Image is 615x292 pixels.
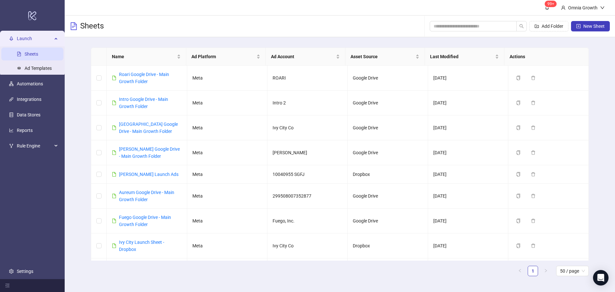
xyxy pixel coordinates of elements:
[545,1,557,7] sup: 111
[267,140,348,165] td: [PERSON_NAME]
[9,144,14,148] span: fork
[187,258,267,283] td: Meta
[528,266,538,276] li: 1
[9,36,14,41] span: rocket
[112,76,116,80] span: file
[17,97,41,102] a: Integrations
[515,266,525,276] button: left
[576,24,581,28] span: plus-square
[186,48,266,66] th: Ad Platform
[348,66,428,91] td: Google Drive
[556,266,589,276] div: Page Size
[187,91,267,115] td: Meta
[267,258,348,283] td: Holden Enterprises, Inc.
[531,219,535,223] span: delete
[187,209,267,233] td: Meta
[267,209,348,233] td: Fuego, Inc.
[519,24,524,28] span: search
[542,24,563,29] span: Add Folder
[544,269,548,273] span: right
[271,53,335,60] span: Ad Account
[348,165,428,184] td: Dropbox
[119,190,174,202] a: Aureum Google Drive - Main Growth Folder
[518,269,522,273] span: left
[5,283,10,288] span: menu-fold
[430,53,494,60] span: Last Modified
[17,269,33,274] a: Settings
[516,76,521,80] span: copy
[531,125,535,130] span: delete
[531,150,535,155] span: delete
[561,5,566,10] span: user
[17,112,40,117] a: Data Stores
[187,165,267,184] td: Meta
[70,22,78,30] span: file-text
[17,128,33,133] a: Reports
[119,122,178,134] a: [GEOGRAPHIC_DATA] Google Drive - Main Growth Folder
[119,240,164,252] a: Ivy City Launch Sheet - Dropbox
[428,233,508,258] td: [DATE]
[187,233,267,258] td: Meta
[112,243,116,248] span: file
[428,115,508,140] td: [DATE]
[516,219,521,223] span: copy
[112,125,116,130] span: file
[348,91,428,115] td: Google Drive
[112,53,176,60] span: Name
[112,101,116,105] span: file
[515,266,525,276] li: Previous Page
[428,209,508,233] td: [DATE]
[348,258,428,283] td: Google Drive
[266,48,345,66] th: Ad Account
[541,266,551,276] button: right
[541,266,551,276] li: Next Page
[119,172,178,177] a: [PERSON_NAME] Launch Ads
[529,21,568,31] button: Add Folder
[345,48,425,66] th: Asset Source
[25,51,38,57] a: Sheets
[119,215,171,227] a: Fuego Google Drive - Main Growth Folder
[17,139,52,152] span: Rule Engine
[351,53,414,60] span: Asset Source
[531,76,535,80] span: delete
[531,101,535,105] span: delete
[600,5,605,10] span: down
[17,32,52,45] span: Launch
[80,21,104,31] h3: Sheets
[428,140,508,165] td: [DATE]
[571,21,610,31] button: New Sheet
[566,4,600,11] div: Omnia Growth
[267,233,348,258] td: Ivy City Co
[428,91,508,115] td: [DATE]
[119,97,168,109] a: Intro Google Drive - Main Growth Folder
[516,194,521,198] span: copy
[348,115,428,140] td: Google Drive
[267,91,348,115] td: Intro 2
[119,72,169,84] a: Roari Google Drive - Main Growth Folder
[516,243,521,248] span: copy
[428,258,508,283] td: [DATE]
[107,48,186,66] th: Name
[516,125,521,130] span: copy
[112,219,116,223] span: file
[516,150,521,155] span: copy
[267,66,348,91] td: ROARI
[187,115,267,140] td: Meta
[534,24,539,28] span: folder-add
[187,66,267,91] td: Meta
[348,184,428,209] td: Google Drive
[425,48,504,66] th: Last Modified
[112,194,116,198] span: file
[560,266,585,276] span: 50 / page
[428,66,508,91] td: [DATE]
[428,184,508,209] td: [DATE]
[428,165,508,184] td: [DATE]
[583,24,605,29] span: New Sheet
[187,184,267,209] td: Meta
[267,165,348,184] td: 10040955 SGFJ
[112,172,116,177] span: file
[112,150,116,155] span: file
[17,81,43,86] a: Automations
[504,48,584,66] th: Actions
[348,233,428,258] td: Dropbox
